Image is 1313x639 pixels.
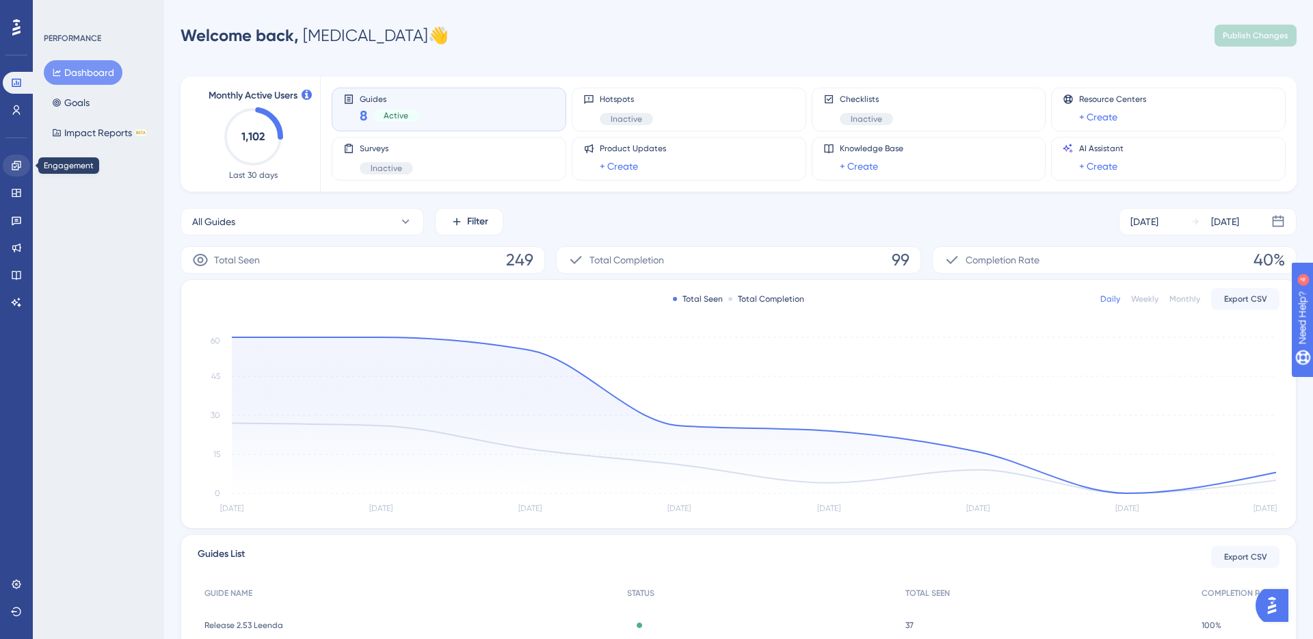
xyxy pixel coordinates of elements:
text: 1,102 [241,130,265,143]
span: Last 30 days [229,170,278,181]
span: Product Updates [600,143,666,154]
div: Monthly [1169,294,1200,304]
a: + Create [600,158,638,174]
div: PERFORMANCE [44,33,101,44]
span: Surveys [360,143,413,154]
span: Hotspots [600,94,653,105]
span: 249 [506,249,533,271]
button: Export CSV [1211,288,1279,310]
tspan: [DATE] [518,504,542,513]
span: Inactive [611,114,642,125]
span: Filter [467,213,488,230]
span: Export CSV [1224,551,1267,562]
span: Export CSV [1224,294,1267,304]
button: Dashboard [44,60,122,85]
tspan: 30 [211,410,220,420]
div: Weekly [1131,294,1158,304]
tspan: [DATE] [369,504,393,513]
span: Active [384,110,408,121]
div: 4 [95,7,99,18]
div: BETA [135,129,147,136]
span: 8 [360,106,367,125]
a: + Create [1079,158,1117,174]
button: Publish Changes [1215,25,1297,47]
span: 99 [892,249,910,271]
span: Need Help? [32,3,85,20]
tspan: 15 [213,449,220,459]
div: [DATE] [1130,213,1158,230]
span: Monthly Active Users [209,88,297,104]
span: AI Assistant [1079,143,1124,154]
span: TOTAL SEEN [905,588,950,599]
span: Completion Rate [966,252,1039,268]
span: Checklists [840,94,893,105]
span: STATUS [627,588,654,599]
span: All Guides [192,213,235,230]
tspan: 45 [211,371,220,381]
span: Guides [360,94,419,103]
span: GUIDE NAME [204,588,252,599]
span: Inactive [371,163,402,174]
button: Filter [435,208,503,235]
div: Total Seen [673,294,723,304]
span: Total Seen [214,252,260,268]
tspan: [DATE] [1115,504,1139,513]
span: 40% [1254,249,1285,271]
div: Daily [1100,294,1120,304]
tspan: [DATE] [817,504,840,513]
div: [MEDICAL_DATA] 👋 [181,25,449,47]
button: Goals [44,90,98,115]
span: Release 2.53 Leenda [204,620,283,631]
tspan: [DATE] [966,504,990,513]
tspan: 0 [215,488,220,498]
a: + Create [1079,109,1117,125]
tspan: [DATE] [1254,504,1277,513]
tspan: [DATE] [220,504,243,513]
span: Welcome back, [181,25,299,45]
button: All Guides [181,208,424,235]
span: Guides List [198,546,245,569]
span: Inactive [851,114,882,125]
span: 37 [905,620,914,631]
button: Impact ReportsBETA [44,120,155,145]
iframe: UserGuiding AI Assistant Launcher [1256,585,1297,626]
div: [DATE] [1211,213,1239,230]
div: Total Completion [728,294,804,304]
tspan: [DATE] [667,504,691,513]
span: 100% [1202,620,1221,631]
button: Export CSV [1211,546,1279,568]
span: COMPLETION RATE [1202,588,1273,599]
a: + Create [840,158,878,174]
tspan: 60 [211,336,220,345]
span: Publish Changes [1223,30,1288,41]
span: Knowledge Base [840,143,903,154]
span: Resource Centers [1079,94,1146,105]
span: Total Completion [589,252,664,268]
